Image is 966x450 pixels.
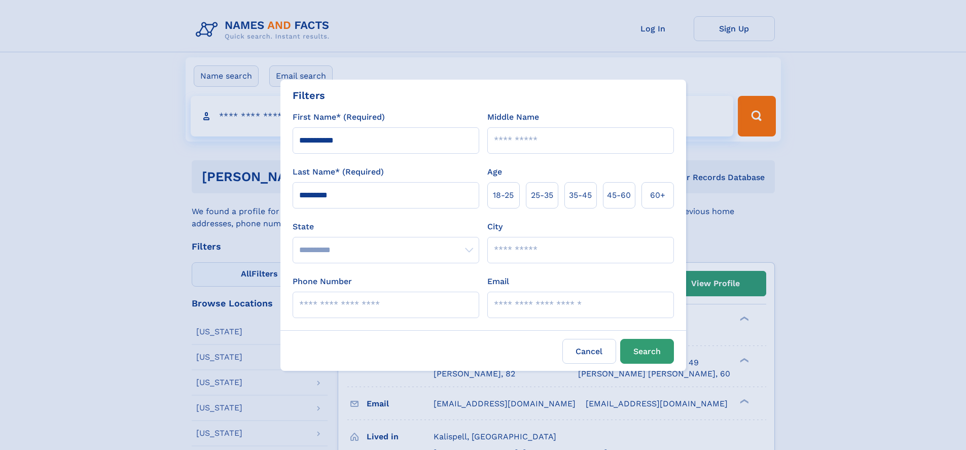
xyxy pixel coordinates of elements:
label: City [487,221,503,233]
span: 60+ [650,189,665,201]
div: Filters [293,88,325,103]
button: Search [620,339,674,364]
span: 35‑45 [569,189,592,201]
span: 18‑25 [493,189,514,201]
label: Cancel [562,339,616,364]
label: Last Name* (Required) [293,166,384,178]
span: 45‑60 [607,189,631,201]
label: State [293,221,479,233]
label: Middle Name [487,111,539,123]
label: Age [487,166,502,178]
label: First Name* (Required) [293,111,385,123]
label: Email [487,275,509,288]
span: 25‑35 [531,189,553,201]
label: Phone Number [293,275,352,288]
